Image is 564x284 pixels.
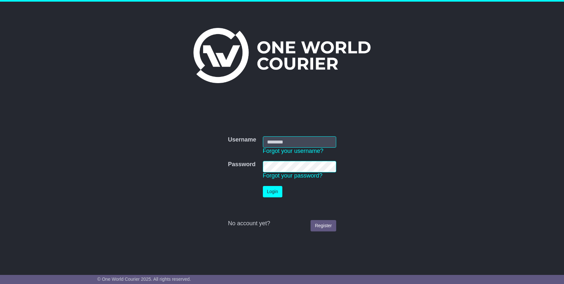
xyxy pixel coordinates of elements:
div: No account yet? [228,220,336,227]
label: Username [228,136,256,143]
a: Forgot your username? [263,148,324,154]
button: Login [263,186,282,197]
label: Password [228,161,255,168]
img: One World [193,28,371,83]
span: © One World Courier 2025. All rights reserved. [97,277,191,282]
a: Forgot your password? [263,172,323,179]
a: Register [311,220,336,231]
